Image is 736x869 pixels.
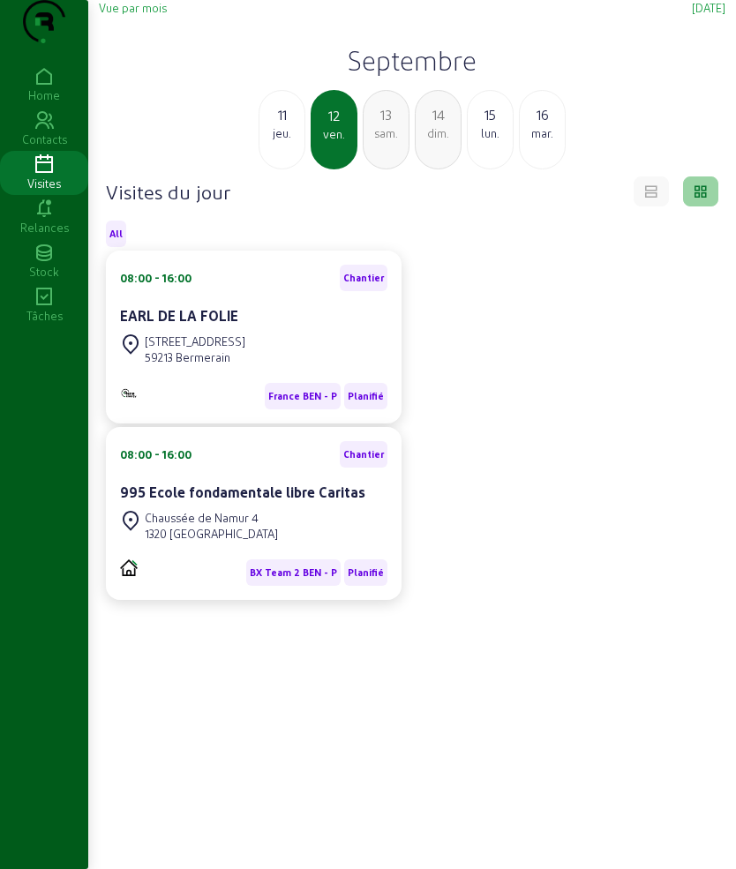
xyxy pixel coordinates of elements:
[416,104,461,125] div: 14
[348,566,384,579] span: Planifié
[343,448,384,461] span: Chantier
[120,559,138,576] img: PVELEC
[416,125,461,141] div: dim.
[99,1,167,14] span: Vue par mois
[145,333,245,349] div: [STREET_ADDRESS]
[268,390,337,402] span: France BEN - P
[468,104,513,125] div: 15
[250,566,337,579] span: BX Team 2 BEN - P
[259,104,304,125] div: 11
[312,126,356,142] div: ven.
[145,526,278,542] div: 1320 [GEOGRAPHIC_DATA]
[348,390,384,402] span: Planifié
[520,104,565,125] div: 16
[692,1,725,14] span: [DATE]
[106,179,230,204] h4: Visites du jour
[364,104,409,125] div: 13
[343,272,384,284] span: Chantier
[120,270,192,286] div: 08:00 - 16:00
[120,307,238,324] cam-card-title: EARL DE LA FOLIE
[120,387,138,399] img: B2B - PVELEC
[99,44,725,76] h2: Septembre
[259,125,304,141] div: jeu.
[468,125,513,141] div: lun.
[520,125,565,141] div: mar.
[120,446,192,462] div: 08:00 - 16:00
[364,125,409,141] div: sam.
[145,510,278,526] div: Chaussée de Namur 4
[145,349,245,365] div: 59213 Bermerain
[120,483,365,500] cam-card-title: 995 Ecole fondamentale libre Caritas
[109,228,123,240] span: All
[312,105,356,126] div: 12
